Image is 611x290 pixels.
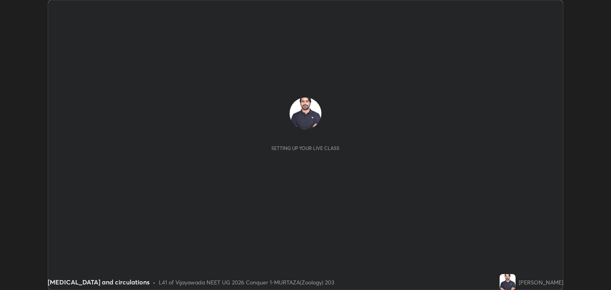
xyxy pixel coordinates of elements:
[159,278,334,286] div: L41 of Vijayawada NEET UG 2026 Conquer 1-MURTAZA(Zoology) 203
[271,145,339,151] div: Setting up your live class
[290,97,321,129] img: 301a748303844e6f8a1a38f05d558887.jpg
[153,278,156,286] div: •
[519,278,563,286] div: [PERSON_NAME]
[500,274,516,290] img: 301a748303844e6f8a1a38f05d558887.jpg
[48,277,150,287] div: [MEDICAL_DATA] and circulations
